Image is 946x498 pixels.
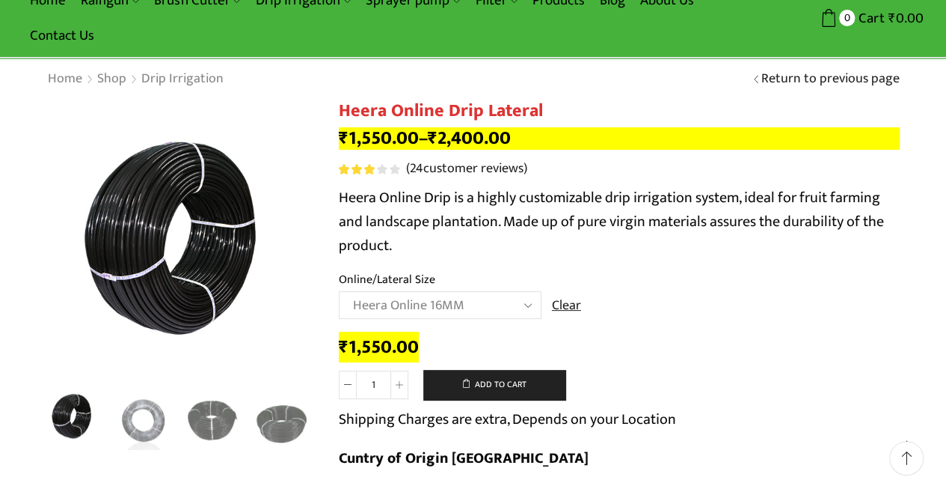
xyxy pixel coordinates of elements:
[761,70,900,89] a: Return to previous page
[339,332,419,362] bdi: 1,550.00
[339,446,589,471] b: Cuntry of Origin [GEOGRAPHIC_DATA]
[47,70,83,89] a: Home
[339,186,900,258] p: Heera Online Drip is a highly customizable drip irrigation system, ideal for fruit farming and la...
[339,164,376,174] span: Rated out of 5 based on customer ratings
[251,389,313,449] li: 4 / 5
[182,389,244,452] a: 4
[339,332,348,362] span: ₹
[357,371,390,399] input: Product quantity
[112,389,174,449] li: 2 / 5
[855,8,885,28] span: Cart
[428,123,437,154] span: ₹
[22,18,102,53] a: Contact Us
[410,157,423,180] span: 24
[339,164,402,174] span: 24
[339,123,419,154] bdi: 1,550.00
[888,7,924,30] bdi: 0.00
[339,164,399,174] div: Rated 3.08 out of 5
[339,123,348,154] span: ₹
[339,271,435,288] label: Online/Lateral Size
[112,389,174,452] a: 2
[96,70,127,89] a: Shop
[339,100,900,122] h1: Heera Online Drip Lateral
[43,387,105,449] img: Heera Online Drip Lateral
[141,70,224,89] a: Drip Irrigation
[792,4,924,32] a: 0 Cart ₹0.00
[47,112,316,382] div: 1 / 5
[428,123,511,154] bdi: 2,400.00
[888,7,896,30] span: ₹
[552,297,581,316] a: Clear options
[43,389,105,449] li: 1 / 5
[339,407,676,431] p: Shipping Charges are extra, Depends on your Location
[423,370,565,400] button: Add to cart
[839,10,855,25] span: 0
[43,387,105,449] a: Heera Online Drip Lateral 3
[339,127,900,150] p: –
[47,70,224,89] nav: Breadcrumb
[251,389,313,452] a: HG
[406,160,527,179] a: (24customer reviews)
[182,389,244,449] li: 3 / 5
